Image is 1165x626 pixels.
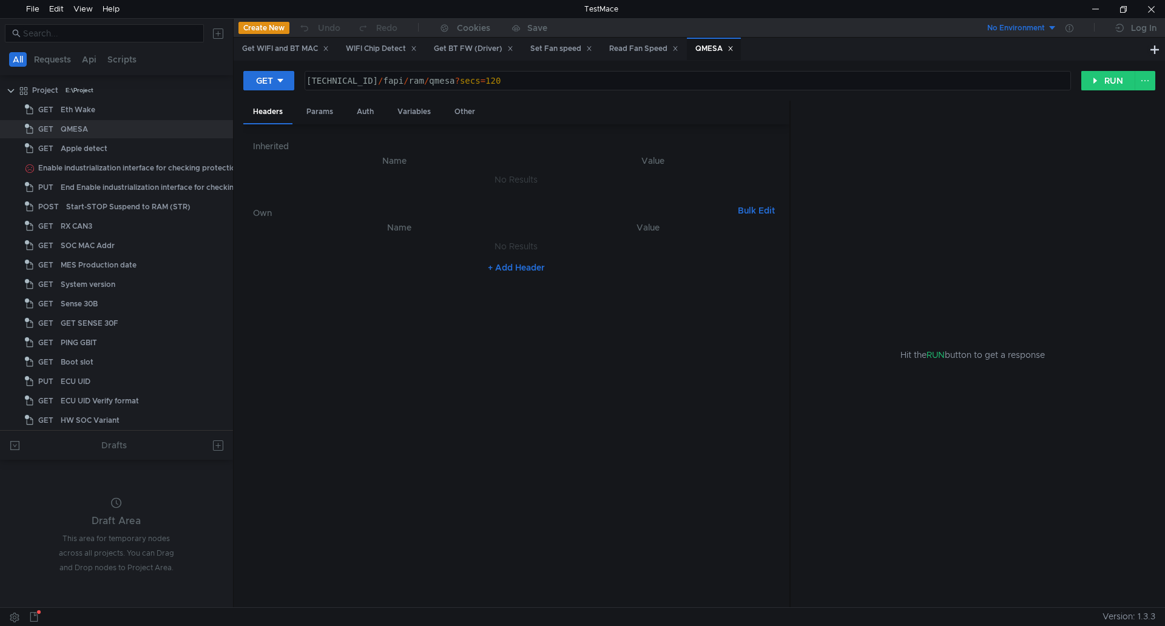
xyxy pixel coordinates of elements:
div: Save [527,24,547,32]
div: Set Fan speed [530,42,592,55]
div: SOC MAC Addr [61,237,115,255]
div: ECU UID [61,372,90,391]
div: HW SOC Variant [61,411,120,429]
span: GET [38,295,53,313]
span: GET [38,140,53,158]
div: End Enable industrialization interface for checking protection [61,178,279,197]
th: Value [525,220,770,235]
div: Drafts [101,438,127,453]
div: Undo [318,21,340,35]
span: GET [38,334,53,352]
span: Version: 1.3.3 [1103,608,1155,625]
div: Get BT FW (Driver) [434,42,513,55]
button: Redo [349,19,406,37]
div: System version [61,275,115,294]
div: GET SENSE 30F [61,314,118,332]
div: Params [297,101,343,123]
div: E:\Project [66,81,93,99]
th: Value [526,153,780,168]
span: GET [38,353,53,371]
div: PING GBIT [61,334,97,352]
span: Hit the button to get a response [900,348,1045,362]
div: MES Production date [61,256,137,274]
span: GET [38,256,53,274]
div: Apple detect [61,140,107,158]
div: Cookies [457,21,490,35]
div: Variables [388,101,441,123]
div: ECU UID Verify format [61,392,139,410]
button: Bulk Edit [733,203,780,218]
span: RUN [927,349,945,360]
span: GET [38,101,53,119]
button: + Add Header [483,260,550,275]
h6: Inherited [253,139,780,153]
button: No Environment [973,18,1057,38]
span: PUT [38,372,53,391]
button: Requests [30,52,75,67]
button: Scripts [104,52,140,67]
nz-embed-empty: No Results [495,241,538,252]
div: Read Fan Speed [609,42,678,55]
div: Sense 30B [61,295,98,313]
input: Search... [23,27,197,40]
nz-embed-empty: No Results [495,174,538,185]
th: Name [263,153,526,168]
div: Headers [243,101,292,124]
div: No Environment [987,22,1045,34]
th: Name [272,220,525,235]
button: GET [243,71,294,90]
div: Boot slot [61,353,93,371]
div: Auth [347,101,383,123]
div: Enable industrialization interface for checking protection [38,159,240,177]
div: Other [445,101,485,123]
div: Start-STOP Suspend to RAM (STR) [66,198,191,216]
span: GET [38,314,53,332]
span: GET [38,275,53,294]
div: RX CAN3 [61,217,92,235]
button: All [9,52,27,67]
button: Create New [238,22,289,34]
div: WIFI Chip Detect [346,42,417,55]
span: GET [38,120,53,138]
div: Log In [1131,21,1157,35]
div: Eth Wake [61,101,95,119]
span: POST [38,198,59,216]
span: GET [38,217,53,235]
span: GET [38,411,53,429]
div: QMESA [695,42,734,55]
button: Api [78,52,100,67]
div: Get WIFI and BT MAC [242,42,329,55]
h6: Own [253,206,733,220]
button: Undo [289,19,349,37]
span: GET [38,392,53,410]
button: RUN [1081,71,1135,90]
span: PUT [38,178,53,197]
div: QMESA [61,120,88,138]
div: Redo [376,21,397,35]
span: GET [38,237,53,255]
div: Project [32,81,58,99]
div: GET [256,74,273,87]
